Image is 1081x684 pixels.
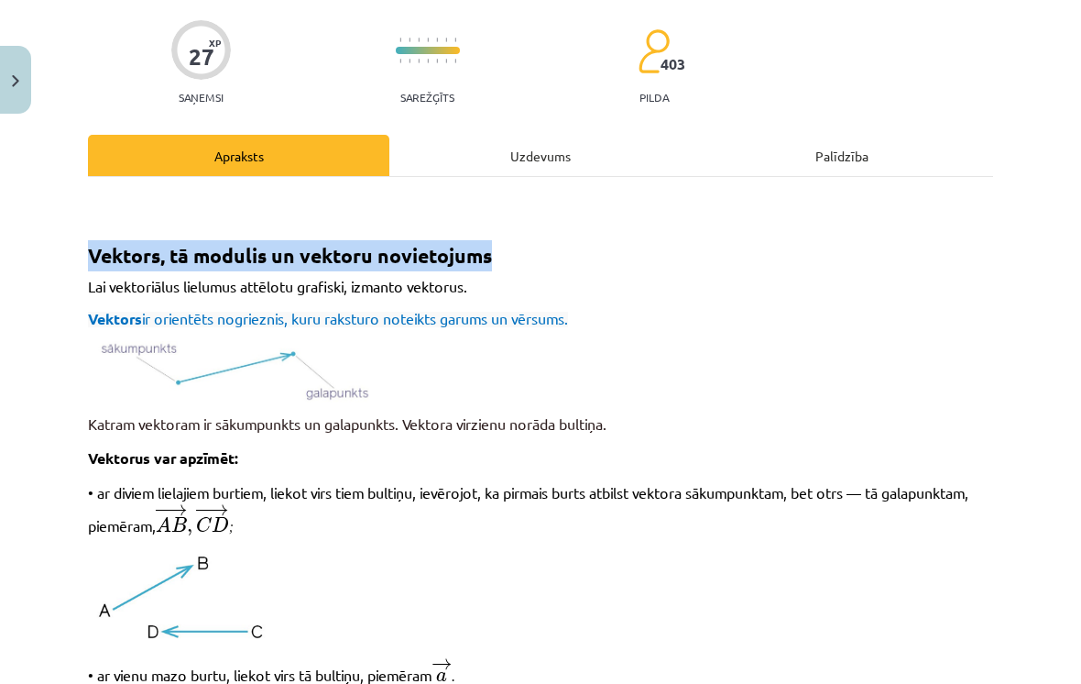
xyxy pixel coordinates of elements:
span: → [431,658,452,670]
img: icon-short-line-57e1e144782c952c97e751825c79c345078a6d821885a25fce030b3d8c18986b.svg [427,59,429,63]
img: icon-short-line-57e1e144782c952c97e751825c79c345078a6d821885a25fce030b3d8c18986b.svg [418,59,420,63]
span: D [212,518,229,533]
i: ; [229,519,234,535]
span: Lai vektoriālus lielumus attēlotu grafiski, izmanto vektorus. [88,277,467,295]
div: Apraksts [88,135,389,176]
span: C [196,517,212,534]
div: 27 [189,44,214,70]
span: − [201,504,204,516]
img: icon-short-line-57e1e144782c952c97e751825c79c345078a6d821885a25fce030b3d8c18986b.svg [445,38,447,42]
p: Saņemsi [171,91,231,104]
img: icon-short-line-57e1e144782c952c97e751825c79c345078a6d821885a25fce030b3d8c18986b.svg [409,59,410,63]
img: students-c634bb4e5e11cddfef0936a35e636f08e4e9abd3cc4e673bd6f9a4125e45ecb1.svg [638,28,670,74]
div: Palīdzība [692,135,993,176]
span: ir orientēts nogrieznis, kuru raksturo noteikts garums un vērsums. [142,309,568,327]
p: pilda [639,91,669,104]
span: , [187,525,192,536]
span: Katram vektoram ir sākumpunkts un galapunkts. Vektora virzienu norāda bultiņa. [88,414,606,433]
span: Vektorus var apzīmēt: [88,448,239,468]
img: icon-short-line-57e1e144782c952c97e751825c79c345078a6d821885a25fce030b3d8c18986b.svg [409,38,410,42]
span: − [160,504,162,516]
img: icon-close-lesson-0947bae3869378f0d4975bcd49f059093ad1ed9edebbc8119c70593378902aed.svg [12,75,19,87]
img: icon-short-line-57e1e144782c952c97e751825c79c345078a6d821885a25fce030b3d8c18986b.svg [445,59,447,63]
img: icon-short-line-57e1e144782c952c97e751825c79c345078a6d821885a25fce030b3d8c18986b.svg [399,59,401,63]
span: A [156,517,171,533]
img: icon-short-line-57e1e144782c952c97e751825c79c345078a6d821885a25fce030b3d8c18986b.svg [436,38,438,42]
: . [452,668,455,684]
span: B [171,518,187,533]
img: icon-short-line-57e1e144782c952c97e751825c79c345078a6d821885a25fce030b3d8c18986b.svg [436,59,438,63]
p: Sarežģīts [400,91,454,104]
img: icon-short-line-57e1e144782c952c97e751825c79c345078a6d821885a25fce030b3d8c18986b.svg [454,38,456,42]
span: • ar vienu mazo burtu, liekot virs tā bultiņu, piemēram [88,666,452,684]
span: XP [209,38,221,48]
img: icon-short-line-57e1e144782c952c97e751825c79c345078a6d821885a25fce030b3d8c18986b.svg [418,38,420,42]
img: icon-short-line-57e1e144782c952c97e751825c79c345078a6d821885a25fce030b3d8c18986b.svg [427,38,429,42]
span: Vektors [88,309,142,328]
span: Vektors, tā modulis un vektoru novietojums [88,243,492,268]
img: icon-short-line-57e1e144782c952c97e751825c79c345078a6d821885a25fce030b3d8c18986b.svg [399,38,401,42]
span: • ar diviem lielajiem burtiem, liekot virs tiem bultiņu, ievērojot, ka pirmais burts atbilst vekt... [88,483,968,535]
span: 403 [661,56,685,72]
span: → [208,504,228,516]
div: Uzdevums [389,135,691,176]
span: − [154,504,169,516]
span: → [167,504,187,516]
span: a [436,672,447,682]
span: − [194,504,210,516]
img: icon-short-line-57e1e144782c952c97e751825c79c345078a6d821885a25fce030b3d8c18986b.svg [454,59,456,63]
